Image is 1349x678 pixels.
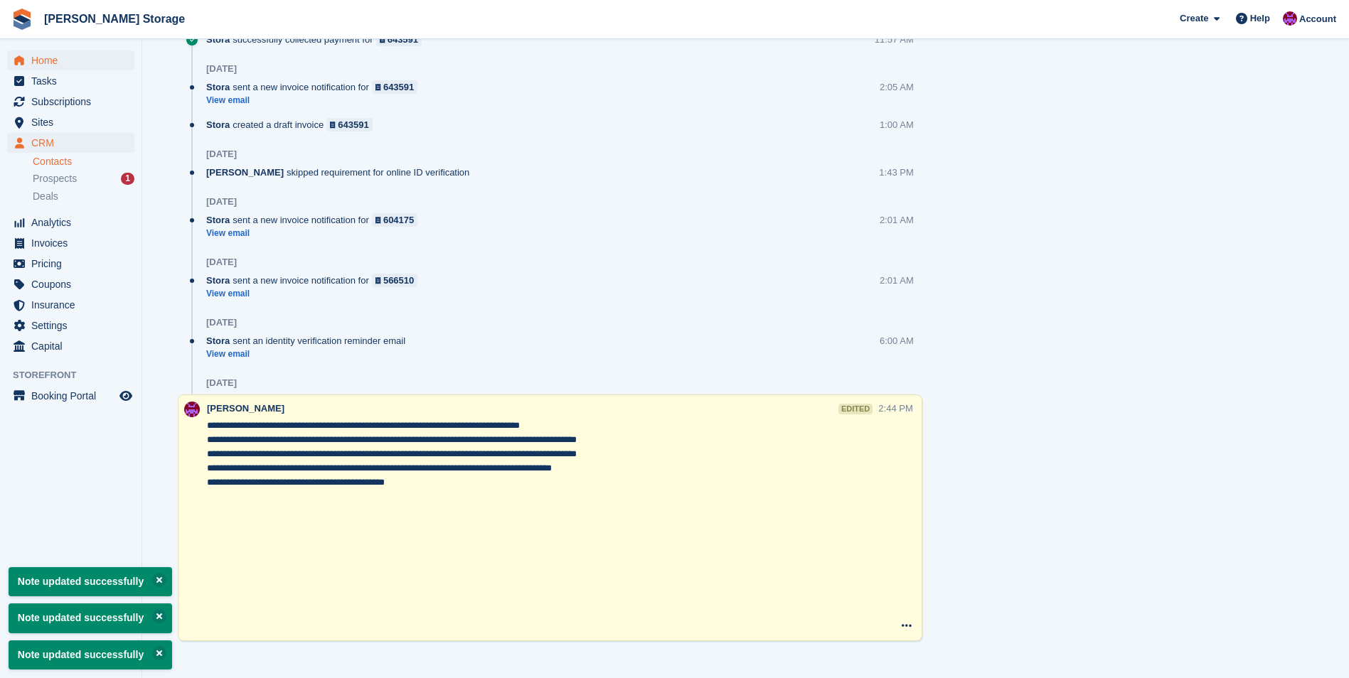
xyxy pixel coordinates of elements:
a: [PERSON_NAME] Storage [38,7,191,31]
div: [DATE] [206,196,237,208]
div: sent a new invoice notification for [206,80,425,94]
div: 2:44 PM [878,402,912,415]
span: Capital [31,336,117,356]
a: 643591 [376,33,422,46]
a: Preview store [117,387,134,404]
div: [DATE] [206,63,237,75]
a: menu [7,92,134,112]
div: created a draft invoice [206,118,380,131]
div: sent a new invoice notification for [206,213,425,227]
a: menu [7,274,134,294]
div: 1:00 AM [880,118,914,131]
a: menu [7,133,134,153]
span: Help [1250,11,1270,26]
div: 2:01 AM [880,213,914,227]
span: Stora [206,80,230,94]
span: Home [31,50,117,70]
span: [PERSON_NAME] [206,166,284,179]
img: Audra Whitelaw [1283,11,1297,26]
span: Stora [206,274,230,287]
div: 11:57 AM [875,33,914,46]
a: menu [7,233,134,253]
span: CRM [31,133,117,153]
span: Subscriptions [31,92,117,112]
p: Note updated successfully [9,640,172,669]
div: 604175 [383,213,414,227]
div: successfully collected payment for [206,33,429,46]
div: 566510 [383,274,414,287]
div: edited [838,404,873,414]
a: View email [206,288,425,300]
a: menu [7,254,134,274]
span: [PERSON_NAME] [207,403,284,414]
a: View email [206,95,425,107]
a: View email [206,348,412,360]
span: Analytics [31,212,117,232]
div: [DATE] [206,377,237,389]
a: menu [7,295,134,315]
a: menu [7,336,134,356]
div: 2:01 AM [880,274,914,287]
span: Coupons [31,274,117,294]
span: Stora [206,334,230,348]
span: Sites [31,112,117,132]
span: Invoices [31,233,117,253]
span: Account [1299,12,1336,26]
div: [DATE] [206,317,237,328]
span: Storefront [13,368,142,382]
a: Contacts [33,155,134,168]
div: 2:05 AM [880,80,914,94]
a: Prospects 1 [33,171,134,186]
div: skipped requirement for online ID verification [206,166,476,179]
img: Audra Whitelaw [184,402,200,417]
div: 1:43 PM [879,166,913,179]
a: 604175 [372,213,418,227]
span: Stora [206,213,230,227]
span: Deals [33,190,58,203]
span: Settings [31,316,117,335]
a: menu [7,212,134,232]
div: [DATE] [206,257,237,268]
a: 643591 [326,118,373,131]
div: sent a new invoice notification for [206,274,425,287]
p: Note updated successfully [9,567,172,596]
a: menu [7,386,134,406]
span: Stora [206,33,230,46]
a: menu [7,50,134,70]
span: Booking Portal [31,386,117,406]
span: Pricing [31,254,117,274]
p: Note updated successfully [9,603,172,633]
div: 1 [121,173,134,185]
div: 643591 [338,118,368,131]
span: Tasks [31,71,117,91]
span: Create [1180,11,1208,26]
a: 643591 [372,80,418,94]
div: sent an identity verification reminder email [206,334,412,348]
span: Insurance [31,295,117,315]
a: menu [7,71,134,91]
a: View email [206,227,425,240]
a: menu [7,316,134,335]
a: Deals [33,189,134,204]
a: 566510 [372,274,418,287]
a: menu [7,112,134,132]
div: 643591 [383,80,414,94]
div: 6:00 AM [880,334,914,348]
span: Stora [206,118,230,131]
span: Prospects [33,172,77,185]
div: 643591 [388,33,418,46]
img: stora-icon-8386f47178a22dfd0bd8f6a31ec36ba5ce8667c1dd55bd0f319d3a0aa187defe.svg [11,9,33,30]
div: [DATE] [206,149,237,160]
